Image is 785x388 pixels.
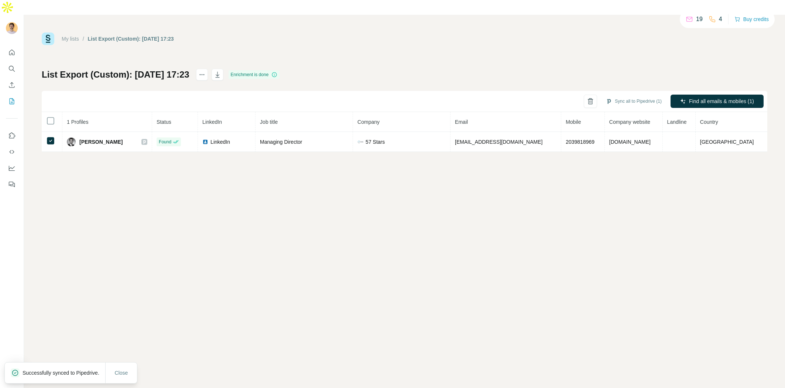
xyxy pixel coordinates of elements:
span: 2039818969 [566,139,594,145]
button: Buy credits [734,14,769,24]
span: LinkedIn [210,138,230,146]
button: actions [196,69,208,81]
img: LinkedIn logo [202,139,208,145]
li: / [83,35,84,42]
span: Landline [667,119,687,125]
span: Email [455,119,468,125]
img: Avatar [67,137,76,146]
span: Job title [260,119,278,125]
span: [EMAIL_ADDRESS][DOMAIN_NAME] [455,139,542,145]
p: 4 [719,15,722,24]
img: Avatar [6,22,18,34]
span: LinkedIn [202,119,222,125]
div: Enrichment is done [229,70,280,79]
button: Sync all to Pipedrive (1) [601,96,667,107]
button: Enrich CSV [6,78,18,92]
button: Use Surfe on LinkedIn [6,129,18,142]
span: [GEOGRAPHIC_DATA] [700,139,754,145]
span: 57 Stars [366,138,385,146]
span: Found [159,139,171,145]
button: Feedback [6,178,18,191]
button: Use Surfe API [6,145,18,159]
a: My lists [62,36,79,42]
span: Mobile [566,119,581,125]
span: Find all emails & mobiles (1) [689,98,754,105]
span: Company [357,119,380,125]
button: Close [110,366,133,380]
h1: List Export (Custom): [DATE] 17:23 [42,69,189,81]
p: Successfully synced to Pipedrive. [23,369,105,377]
button: My lists [6,95,18,108]
button: Quick start [6,46,18,59]
div: List Export (Custom): [DATE] 17:23 [88,35,174,42]
span: [DOMAIN_NAME] [609,139,651,145]
span: Company website [609,119,650,125]
p: 19 [696,15,703,24]
img: Surfe Logo [42,33,54,45]
span: Country [700,119,718,125]
span: Managing Director [260,139,302,145]
img: company-logo [357,139,363,145]
span: Status [157,119,171,125]
span: 1 Profiles [67,119,88,125]
button: Search [6,62,18,75]
button: Dashboard [6,161,18,175]
button: Find all emails & mobiles (1) [671,95,764,108]
span: [PERSON_NAME] [79,138,123,146]
span: Close [115,369,128,377]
